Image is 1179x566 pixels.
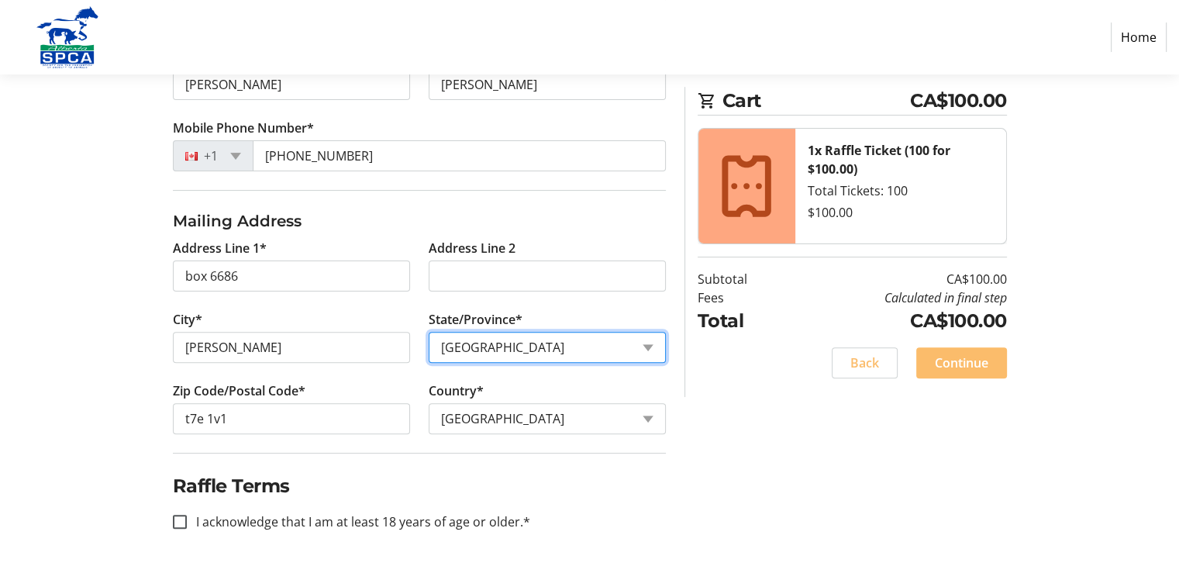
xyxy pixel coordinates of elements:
[429,310,522,329] label: State/Province*
[698,288,787,307] td: Fees
[832,347,898,378] button: Back
[787,270,1007,288] td: CA$100.00
[173,472,666,500] h2: Raffle Terms
[173,310,202,329] label: City*
[808,203,994,222] div: $100.00
[429,239,515,257] label: Address Line 2
[698,270,787,288] td: Subtotal
[722,87,911,115] span: Cart
[808,181,994,200] div: Total Tickets: 100
[935,354,988,372] span: Continue
[698,307,787,335] td: Total
[173,239,267,257] label: Address Line 1*
[1111,22,1167,52] a: Home
[787,288,1007,307] td: Calculated in final step
[850,354,879,372] span: Back
[173,381,305,400] label: Zip Code/Postal Code*
[429,381,484,400] label: Country*
[173,403,410,434] input: Zip or Postal Code
[253,140,666,171] input: (506) 234-5678
[173,332,410,363] input: City
[173,209,666,233] h3: Mailing Address
[808,142,950,178] strong: 1x Raffle Ticket (100 for $100.00)
[787,307,1007,335] td: CA$100.00
[173,261,410,292] input: Address
[173,119,314,137] label: Mobile Phone Number*
[916,347,1007,378] button: Continue
[12,6,122,68] img: Alberta SPCA's Logo
[910,87,1007,115] span: CA$100.00
[187,513,530,531] label: I acknowledge that I am at least 18 years of age or older.*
